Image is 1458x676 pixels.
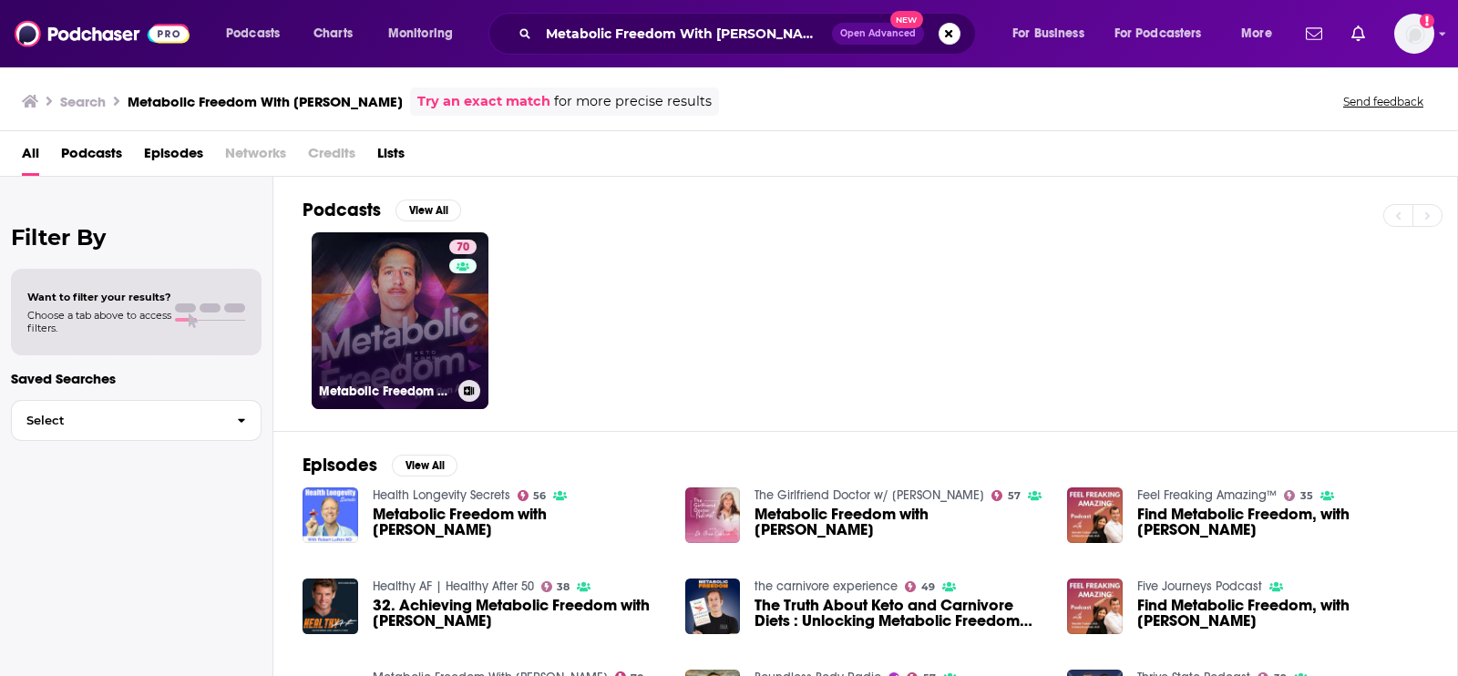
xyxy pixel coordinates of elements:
span: Logged in as nicole.koremenos [1394,14,1434,54]
img: 32. Achieving Metabolic Freedom with Ben Azadi [303,579,358,634]
a: All [22,138,39,176]
h2: Filter By [11,224,262,251]
h3: Metabolic Freedom With [PERSON_NAME] [319,384,451,399]
img: Metabolic Freedom with Ben Azadi [685,487,741,543]
span: 70 [457,239,469,257]
span: 35 [1300,492,1313,500]
span: Find Metabolic Freedom, with [PERSON_NAME] [1137,598,1428,629]
button: open menu [1000,19,1107,48]
button: View All [392,455,457,476]
a: 35 [1284,490,1313,501]
img: Metabolic Freedom with Ben Azadi [303,487,358,543]
a: Show notifications dropdown [1344,18,1372,49]
h2: Podcasts [303,199,381,221]
img: Podchaser - Follow, Share and Rate Podcasts [15,16,190,51]
span: Charts [313,21,353,46]
p: Saved Searches [11,370,262,387]
span: Monitoring [388,21,453,46]
a: Healthy AF | Healthy After 50 [373,579,534,594]
button: Show profile menu [1394,14,1434,54]
button: open menu [375,19,477,48]
a: Episodes [144,138,203,176]
a: Try an exact match [417,91,550,112]
button: open menu [213,19,303,48]
h3: Metabolic Freedom With [PERSON_NAME] [128,93,403,110]
a: Metabolic Freedom with Ben Azadi [373,507,663,538]
a: Podcasts [61,138,122,176]
span: Find Metabolic Freedom, with [PERSON_NAME] [1137,507,1428,538]
svg: Add a profile image [1420,14,1434,28]
span: The Truth About Keto and Carnivore Diets : Unlocking Metabolic Freedom with [PERSON_NAME] [755,598,1045,629]
a: Five Journeys Podcast [1137,579,1262,594]
a: 70Metabolic Freedom With [PERSON_NAME] [312,232,488,409]
a: 38 [541,581,570,592]
span: For Podcasters [1114,21,1202,46]
span: Podcasts [226,21,280,46]
a: PodcastsView All [303,199,461,221]
span: More [1241,21,1272,46]
button: open menu [1103,19,1228,48]
a: EpisodesView All [303,454,457,476]
a: The Girlfriend Doctor w/ Dr. Anna Cabeca [755,487,984,503]
a: Health Longevity Secrets [373,487,510,503]
img: Find Metabolic Freedom, with Ben Azadi [1067,579,1123,634]
span: Open Advanced [840,29,916,38]
span: Metabolic Freedom with [PERSON_NAME] [755,507,1045,538]
a: 56 [518,490,547,501]
a: 57 [991,490,1021,501]
input: Search podcasts, credits, & more... [539,19,832,48]
button: open menu [1228,19,1295,48]
button: Send feedback [1338,94,1429,109]
a: 70 [449,240,477,254]
span: 49 [921,583,935,591]
h2: Episodes [303,454,377,476]
span: for more precise results [554,91,712,112]
span: New [890,11,923,28]
img: Find Metabolic Freedom, with Ben Azadi [1067,487,1123,543]
h3: Search [60,93,106,110]
a: Feel Freaking Amazing™ [1137,487,1277,503]
a: Find Metabolic Freedom, with Ben Azadi [1137,507,1428,538]
a: 49 [905,581,935,592]
span: Choose a tab above to access filters. [27,309,171,334]
button: Select [11,400,262,441]
a: Find Metabolic Freedom, with Ben Azadi [1137,598,1428,629]
a: Charts [302,19,364,48]
span: Networks [225,138,286,176]
a: the carnivore experience [755,579,898,594]
button: Open AdvancedNew [832,23,924,45]
span: Metabolic Freedom with [PERSON_NAME] [373,507,663,538]
span: For Business [1012,21,1084,46]
span: Want to filter your results? [27,291,171,303]
span: 32. Achieving Metabolic Freedom with [PERSON_NAME] [373,598,663,629]
a: Lists [377,138,405,176]
span: 57 [1008,492,1021,500]
span: 56 [533,492,546,500]
a: The Truth About Keto and Carnivore Diets : Unlocking Metabolic Freedom with Ben Azadi [755,598,1045,629]
span: Select [12,415,222,426]
span: Credits [308,138,355,176]
img: The Truth About Keto and Carnivore Diets : Unlocking Metabolic Freedom with Ben Azadi [685,579,741,634]
a: 32. Achieving Metabolic Freedom with Ben Azadi [373,598,663,629]
div: Search podcasts, credits, & more... [506,13,993,55]
a: Metabolic Freedom with Ben Azadi [755,507,1045,538]
button: View All [395,200,461,221]
span: 38 [557,583,570,591]
a: Show notifications dropdown [1299,18,1330,49]
img: User Profile [1394,14,1434,54]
